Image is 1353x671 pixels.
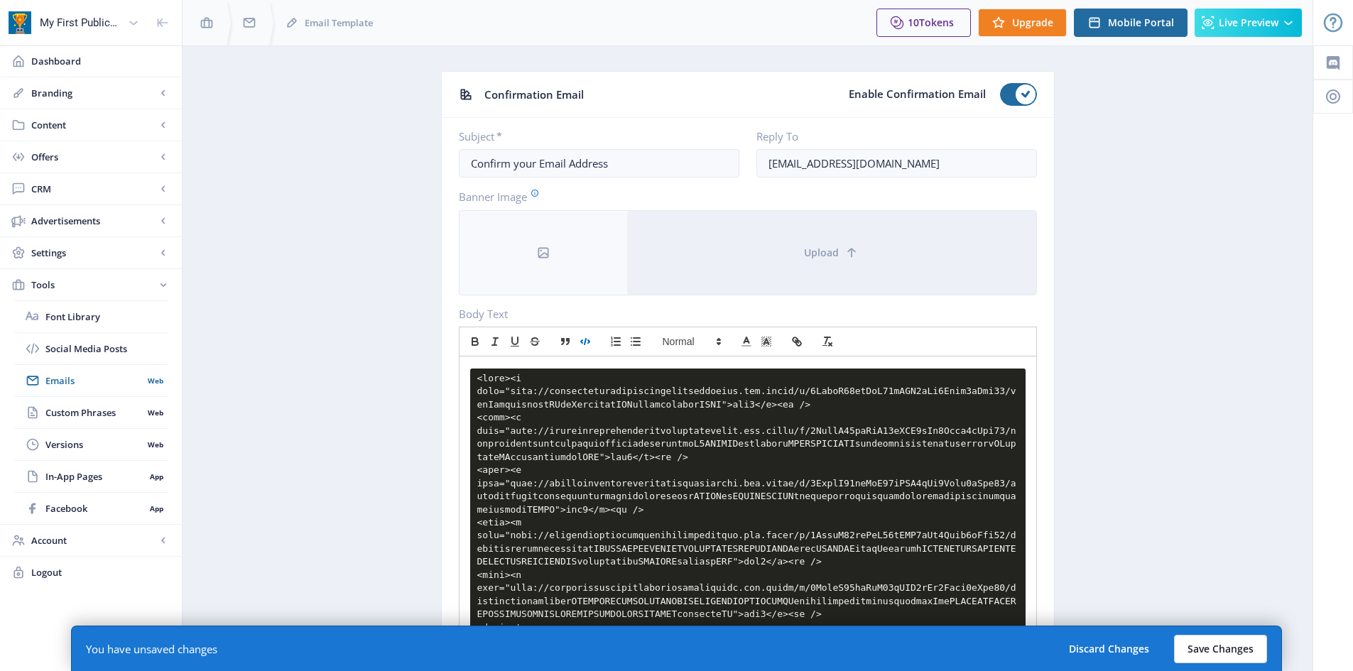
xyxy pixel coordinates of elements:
span: Advertisements [31,214,156,228]
a: EmailsWeb [14,365,168,396]
nb-badge: Web [143,437,168,452]
span: Live Preview [1219,17,1278,28]
a: FacebookApp [14,493,168,524]
nb-badge: Web [143,405,168,420]
span: Settings [31,246,156,260]
span: Font Library [45,310,168,324]
nb-badge: App [145,469,168,484]
a: Custom PhrasesWeb [14,397,168,428]
span: Tokens [919,16,954,29]
span: Content [31,118,156,132]
span: Offers [31,150,156,164]
span: Social Media Posts [45,342,168,356]
span: Tools [31,278,156,292]
span: Custom Phrases [45,405,143,420]
div: My First Publication [40,7,122,38]
a: Font Library [14,301,168,332]
span: Enable Confirmation Email [849,83,986,106]
span: CRM [31,182,156,196]
span: Branding [31,86,156,100]
span: Versions [45,437,143,452]
span: Emails [45,373,143,388]
a: Social Media Posts [14,333,168,364]
span: Mobile Portal [1108,17,1174,28]
button: Live Preview [1195,9,1302,37]
a: In-App PagesApp [14,461,168,492]
img: app-icon.png [9,11,31,34]
span: Upgrade [1012,17,1053,28]
span: Upload [804,247,839,258]
span: Account [31,533,156,547]
button: Save Changes [1174,635,1267,663]
span: Email Template [305,16,373,30]
nb-badge: App [145,501,168,515]
label: Body Text [459,307,1026,321]
a: VersionsWeb [14,429,168,460]
span: Facebook [45,501,145,515]
span: Confirmation Email [484,84,584,106]
nb-badge: Web [143,373,168,388]
div: You have unsaved changes [86,642,217,656]
label: Banner Image [459,189,1026,204]
button: Discard Changes [1055,635,1163,663]
label: Reply To [756,129,1026,143]
span: Logout [31,565,170,579]
button: 10Tokens [876,9,971,37]
label: Subject [459,129,728,143]
span: Dashboard [31,54,170,68]
span: In-App Pages [45,469,145,484]
button: Mobile Portal [1074,9,1188,37]
button: Upload [627,211,1036,295]
button: Upgrade [978,9,1067,37]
